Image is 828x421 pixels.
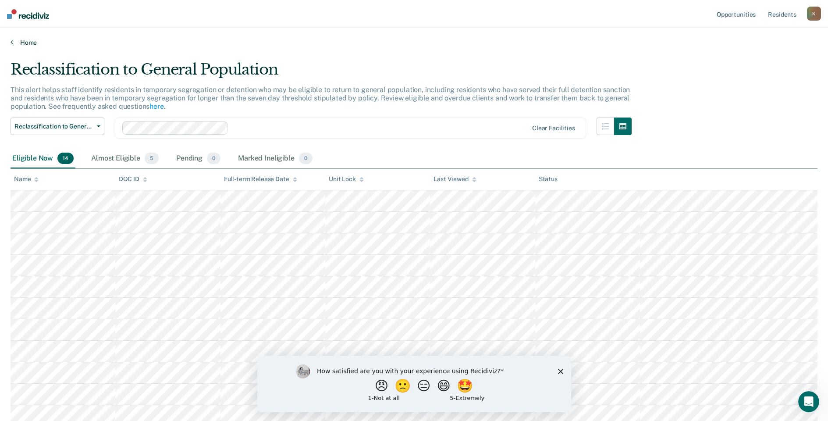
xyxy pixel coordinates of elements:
div: Full-term Release Date [224,175,297,183]
iframe: Survey by Kim from Recidiviz [257,356,571,412]
div: Last Viewed [434,175,476,183]
img: Recidiviz [7,9,49,19]
button: Reclassification to General Population [11,118,104,135]
p: This alert helps staff identify residents in temporary segregation or detention who may be eligib... [11,86,630,111]
span: 0 [299,153,313,164]
span: 0 [207,153,220,164]
iframe: Intercom live chat [798,391,819,412]
span: 14 [57,153,74,164]
div: Status [539,175,558,183]
div: Almost Eligible5 [89,149,160,168]
a: here [149,102,163,111]
div: Unit Lock [329,175,364,183]
button: K [807,7,821,21]
div: Name [14,175,39,183]
div: DOC ID [119,175,147,183]
div: Marked Ineligible0 [236,149,314,168]
span: Reclassification to General Population [14,123,93,130]
div: Pending0 [174,149,222,168]
div: Reclassification to General Population [11,61,632,86]
a: Home [11,39,817,46]
div: Clear facilities [532,125,575,132]
span: 5 [145,153,159,164]
div: Eligible Now14 [11,149,75,168]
